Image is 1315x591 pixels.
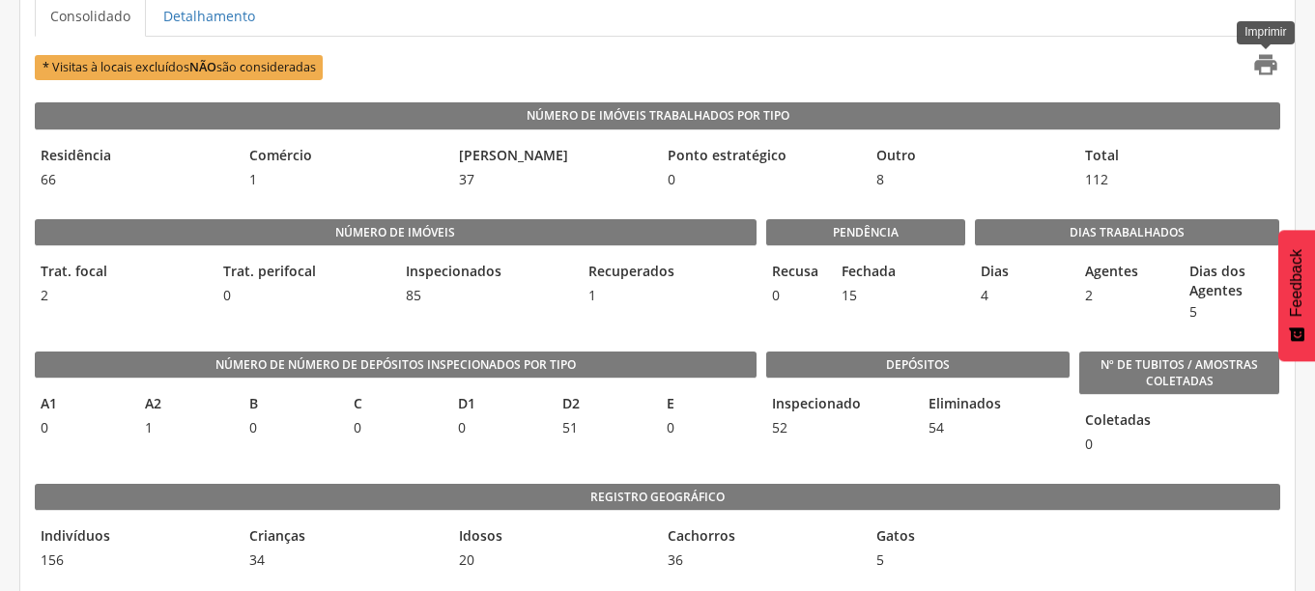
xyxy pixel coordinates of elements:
[583,262,756,284] legend: Recuperados
[243,394,338,416] legend: B
[1079,435,1091,454] span: 0
[452,418,547,437] span: 0
[243,146,443,168] legend: Comércio
[766,394,913,416] legend: Inspecionado
[35,170,234,189] span: 66
[766,286,826,305] span: 0
[35,418,129,437] span: 0
[243,418,338,437] span: 0
[35,219,757,246] legend: Número de imóveis
[1184,302,1278,322] span: 5
[1079,410,1091,433] legend: Coletadas
[662,170,861,189] span: 0
[975,219,1278,246] legend: Dias Trabalhados
[661,418,756,437] span: 0
[35,102,1280,129] legend: Número de Imóveis Trabalhados por Tipo
[766,418,913,437] span: 52
[400,262,573,284] legend: Inspecionados
[1079,170,1278,189] span: 112
[243,170,443,189] span: 1
[923,418,1070,437] span: 54
[35,352,757,379] legend: Número de Número de Depósitos Inspecionados por Tipo
[662,146,861,168] legend: Ponto estratégico
[453,170,652,189] span: 37
[1241,51,1279,83] a: Imprimir
[35,262,208,284] legend: Trat. focal
[871,526,1070,549] legend: Gatos
[35,146,234,168] legend: Residência
[871,146,1070,168] legend: Outro
[35,484,1280,511] legend: Registro geográfico
[766,219,965,246] legend: Pendência
[217,286,390,305] span: 0
[1079,286,1174,305] span: 2
[35,394,129,416] legend: A1
[662,526,861,549] legend: Cachorros
[871,170,1070,189] span: 8
[1252,51,1279,78] i: 
[1079,352,1278,395] legend: Nº de Tubitos / Amostras coletadas
[557,418,651,437] span: 51
[557,394,651,416] legend: D2
[1184,262,1278,300] legend: Dias dos Agentes
[139,394,234,416] legend: A2
[217,262,390,284] legend: Trat. perifocal
[1288,249,1305,317] span: Feedback
[1079,146,1278,168] legend: Total
[836,262,896,284] legend: Fechada
[35,550,234,570] span: 156
[35,286,208,305] span: 2
[1079,262,1174,284] legend: Agentes
[583,286,756,305] span: 1
[35,55,323,79] span: * Visitas à locais excluídos são consideradas
[975,262,1070,284] legend: Dias
[453,146,652,168] legend: [PERSON_NAME]
[348,394,443,416] legend: C
[453,526,652,549] legend: Idosos
[139,418,234,437] span: 1
[400,286,573,305] span: 85
[836,286,896,305] span: 15
[452,394,547,416] legend: D1
[243,550,443,570] span: 34
[35,526,234,549] legend: Indivíduos
[453,550,652,570] span: 20
[1237,21,1294,43] div: Imprimir
[1278,230,1315,361] button: Feedback - Mostrar pesquisa
[975,286,1070,305] span: 4
[189,59,216,75] b: NÃO
[348,418,443,437] span: 0
[662,550,861,570] span: 36
[243,526,443,549] legend: Crianças
[766,262,826,284] legend: Recusa
[871,550,1070,570] span: 5
[766,352,1070,379] legend: Depósitos
[661,394,756,416] legend: E
[923,394,1070,416] legend: Eliminados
